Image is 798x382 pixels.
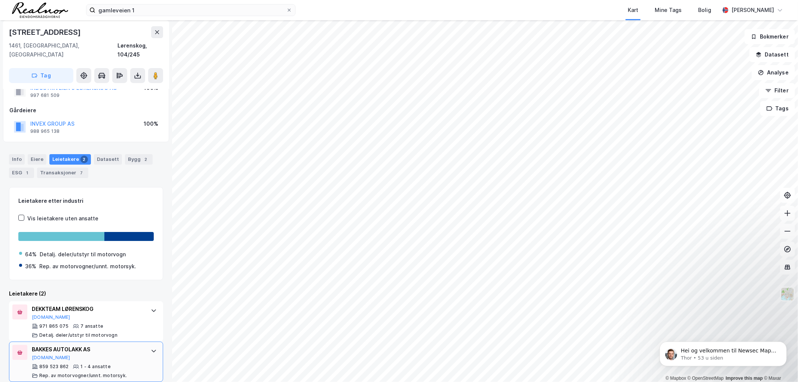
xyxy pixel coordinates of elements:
div: DEKKTEAM LØRENSKOG [32,305,143,314]
div: Info [9,154,25,165]
div: [PERSON_NAME] [731,6,774,15]
button: Bokmerker [745,29,795,44]
div: 100% [144,119,158,128]
button: Analyse [752,65,795,80]
div: Bygg [125,154,153,165]
div: 2 [142,156,150,163]
div: 1 [24,169,31,177]
div: 64% [25,250,37,259]
button: Tag [9,68,73,83]
div: 859 523 862 [39,364,68,370]
a: Mapbox [666,376,686,381]
button: [DOMAIN_NAME] [32,355,70,361]
img: Z [780,287,795,301]
div: 1 - 4 ansatte [80,364,111,370]
div: Lørenskog, 104/245 [117,41,163,59]
div: Rep. av motorvogner/unnt. motorsyk. [39,262,136,271]
div: BAKKES AUTOLAKK AS [32,345,143,354]
div: Rep. av motorvogner/unnt. motorsyk. [39,373,127,379]
div: Datasett [94,154,122,165]
div: ESG [9,168,34,178]
div: 36% [25,262,36,271]
div: 7 ansatte [80,323,103,329]
div: 997 681 509 [30,92,59,98]
button: Filter [759,83,795,98]
button: [DOMAIN_NAME] [32,314,70,320]
div: Kart [628,6,638,15]
div: Leietakere [49,154,91,165]
div: 2 [80,156,88,163]
a: Improve this map [726,376,763,381]
div: Eiere [28,154,46,165]
button: Tags [760,101,795,116]
iframe: Intercom notifications melding [648,326,798,378]
a: OpenStreetMap [688,376,724,381]
div: 971 865 075 [39,323,68,329]
div: Bolig [698,6,711,15]
div: [STREET_ADDRESS] [9,26,82,38]
div: Gårdeiere [9,106,163,115]
div: Detalj. deler/utstyr til motorvogn [39,332,117,338]
div: Vis leietakere uten ansatte [27,214,98,223]
img: realnor-logo.934646d98de889bb5806.png [12,2,68,18]
input: Søk på adresse, matrikkel, gårdeiere, leietakere eller personer [95,4,286,16]
div: Transaksjoner [37,168,88,178]
div: 7 [78,169,85,177]
div: Leietakere (2) [9,289,163,298]
div: Mine Tags [655,6,682,15]
div: Leietakere etter industri [18,196,154,205]
div: Detalj. deler/utstyr til motorvogn [40,250,126,259]
div: 988 965 138 [30,128,59,134]
button: Datasett [749,47,795,62]
div: 1461, [GEOGRAPHIC_DATA], [GEOGRAPHIC_DATA] [9,41,117,59]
